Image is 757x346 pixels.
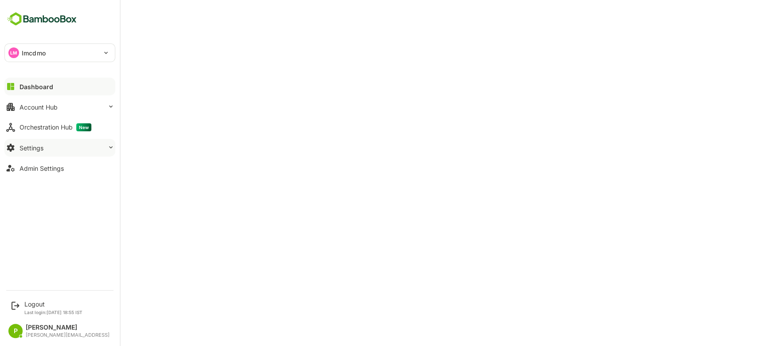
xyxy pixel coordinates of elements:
[4,98,115,116] button: Account Hub
[20,83,53,90] div: Dashboard
[22,48,46,58] p: lmcdmo
[8,47,19,58] div: LM
[24,300,82,308] div: Logout
[20,103,58,111] div: Account Hub
[4,11,79,28] img: BambooboxFullLogoMark.5f36c76dfaba33ec1ec1367b70bb1252.svg
[76,123,91,131] span: New
[20,165,64,172] div: Admin Settings
[26,324,110,331] div: [PERSON_NAME]
[20,123,91,131] div: Orchestration Hub
[4,139,115,157] button: Settings
[4,118,115,136] button: Orchestration HubNew
[4,159,115,177] button: Admin Settings
[24,310,82,315] p: Last login: [DATE] 18:55 IST
[8,324,23,338] div: P
[5,44,115,62] div: LMlmcdmo
[4,78,115,95] button: Dashboard
[26,332,110,338] div: [PERSON_NAME][EMAIL_ADDRESS]
[20,144,43,152] div: Settings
